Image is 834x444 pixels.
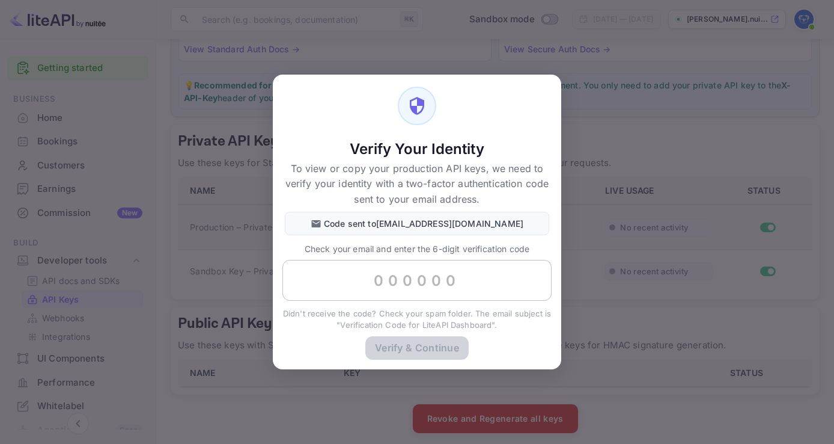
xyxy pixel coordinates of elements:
input: 000000 [282,260,552,301]
p: To view or copy your production API keys, we need to verify your identity with a two-factor authe... [285,161,549,208]
p: Check your email and enter the 6-digit verification code [282,242,552,255]
h5: Verify Your Identity [285,140,549,159]
p: Code sent to [EMAIL_ADDRESS][DOMAIN_NAME] [324,217,523,230]
p: Didn't receive the code? Check your spam folder. The email subject is "Verification Code for Lite... [282,308,552,331]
